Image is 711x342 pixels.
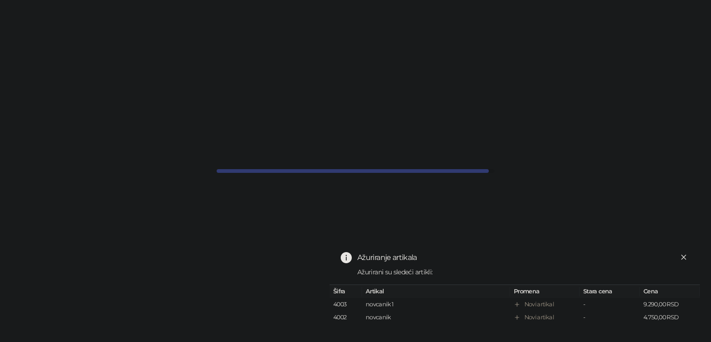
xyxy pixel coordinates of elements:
[357,267,689,277] div: Ažurirani su sledeći artikli:
[341,252,352,263] span: info-circle
[362,311,510,324] td: novcanik
[640,285,700,298] th: Cena
[580,311,640,324] td: -
[640,298,700,311] td: 9.290,00 RSD
[357,252,689,263] div: Ažuriranje artikala
[362,298,510,311] td: novcanik 1
[679,252,689,262] a: Close
[362,285,510,298] th: Artikal
[580,285,640,298] th: Stara cena
[330,285,362,298] th: Šifra
[330,311,362,324] td: 4002
[680,254,687,260] span: close
[580,298,640,311] td: -
[510,285,580,298] th: Promena
[640,311,700,324] td: 4.750,00 RSD
[524,300,554,309] div: Novi artikal
[524,313,554,322] div: Novi artikal
[330,298,362,311] td: 4003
